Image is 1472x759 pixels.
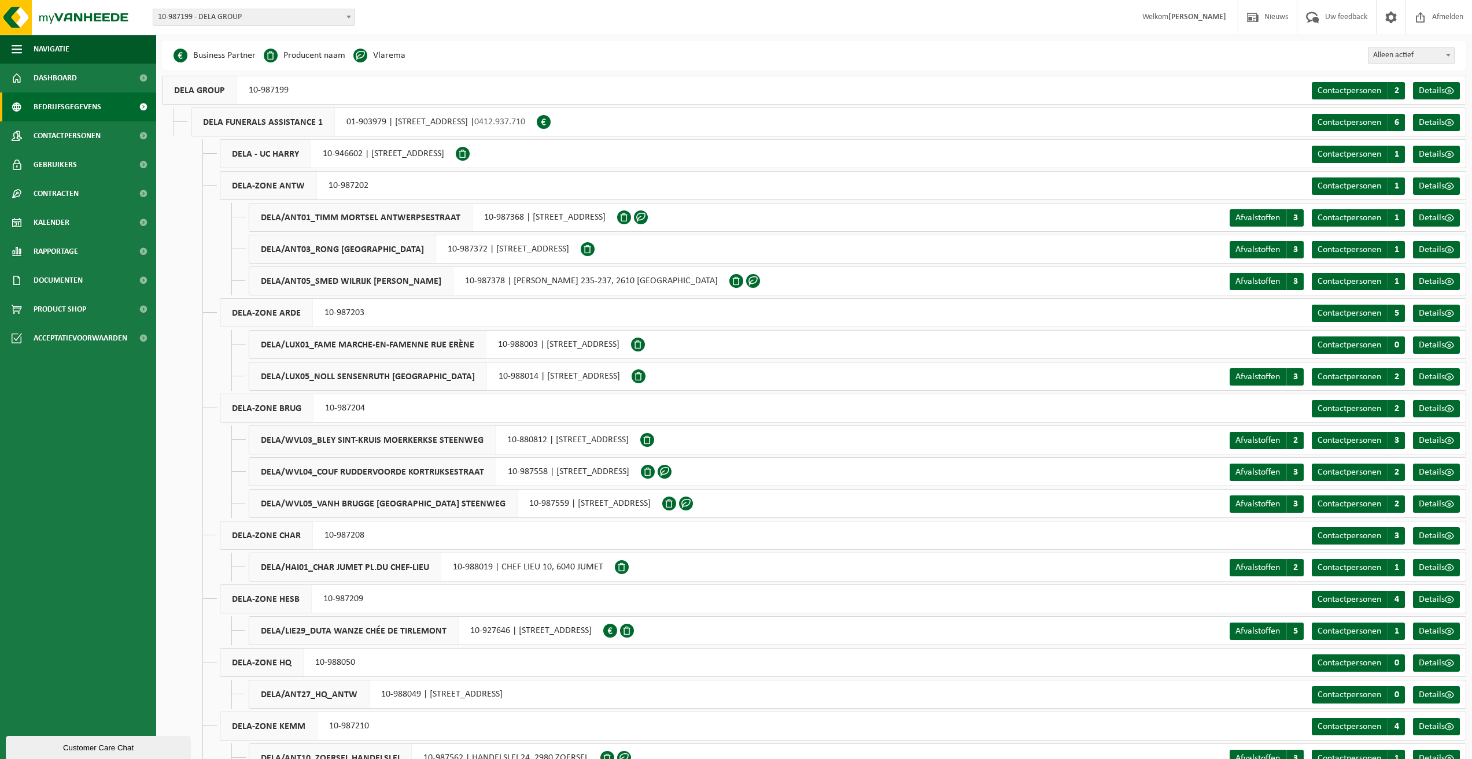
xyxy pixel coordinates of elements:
span: Afvalstoffen [1235,563,1280,572]
div: 10-987208 [220,521,376,550]
a: Details [1413,177,1460,195]
span: 3 [1286,273,1304,290]
span: Dashboard [34,64,77,92]
span: 1 [1388,241,1405,258]
a: Contactpersonen 2 [1312,368,1405,386]
a: Contactpersonen 1 [1312,241,1405,258]
span: Details [1419,722,1445,731]
span: Contactpersonen [1318,340,1381,350]
div: 10-987368 | [STREET_ADDRESS] [249,203,617,232]
li: Producent naam [264,47,345,64]
span: 3 [1286,209,1304,227]
span: Documenten [34,266,83,295]
span: 0412.937.710 [474,117,525,127]
a: Afvalstoffen 3 [1230,464,1304,481]
span: Afvalstoffen [1235,627,1280,636]
div: 10-987204 [220,394,377,423]
span: Details [1419,309,1445,318]
span: DELA-ZONE HESB [220,585,312,613]
div: 10-987202 [220,171,380,200]
div: 10-988050 [220,648,367,677]
a: Contactpersonen 1 [1312,559,1405,576]
a: Contactpersonen 2 [1312,400,1405,417]
span: Acceptatievoorwaarden [34,324,127,353]
iframe: chat widget [6,734,193,759]
a: Details [1413,527,1460,545]
span: Details [1419,213,1445,223]
div: 10-987199 [162,76,300,105]
span: DELA/LIE29_DUTA WANZE CHÉE DE TIRLEMONT [249,617,459,645]
span: 2 [1286,559,1304,576]
span: Contactpersonen [1318,690,1381,699]
span: DELA/WVL05_VANH BRUGGE [GEOGRAPHIC_DATA] STEENWEG [249,490,518,517]
span: Contactpersonen [1318,182,1381,191]
span: 1 [1388,177,1405,195]
a: Afvalstoffen 3 [1230,368,1304,386]
span: Details [1419,372,1445,382]
a: Contactpersonen 0 [1312,686,1405,704]
span: DELA/HAI01_CHAR JUMET PL.DU CHEF-LIEU [249,553,441,581]
span: Details [1419,563,1445,572]
span: Contactpersonen [1318,118,1381,127]
span: Details [1419,118,1445,127]
span: Afvalstoffen [1235,499,1280,509]
a: Contactpersonen 2 [1312,464,1405,481]
a: Details [1413,368,1460,386]
a: Details [1413,559,1460,576]
span: 5 [1286,623,1304,640]
span: 0 [1388,654,1405,672]
span: Contactpersonen [1318,436,1381,445]
span: 4 [1388,591,1405,608]
span: Alleen actief [1368,47,1454,64]
span: DELA/WVL04_COUF RUDDERVOORDE KORTRIJKSESTRAAT [249,458,496,486]
span: 1 [1388,209,1405,227]
a: Details [1413,686,1460,704]
span: 3 [1286,241,1304,258]
a: Contactpersonen 1 [1312,177,1405,195]
span: Contactpersonen [1318,627,1381,636]
span: Details [1419,531,1445,540]
span: 10-987199 - DELA GROUP [153,9,355,25]
span: Bedrijfsgegevens [34,92,101,121]
span: DELA/WVL03_BLEY SINT-KRUIS MOERKERKSE STEENWEG [249,426,496,454]
a: Contactpersonen 1 [1312,146,1405,163]
span: Contactpersonen [1318,722,1381,731]
span: Afvalstoffen [1235,277,1280,286]
a: Afvalstoffen 3 [1230,495,1304,513]
span: 0 [1388,336,1405,354]
span: 4 [1388,718,1405,735]
a: Details [1413,209,1460,227]
span: Afvalstoffen [1235,468,1280,477]
span: Gebruikers [34,150,77,179]
span: 3 [1286,368,1304,386]
span: 3 [1286,464,1304,481]
span: 3 [1388,527,1405,545]
a: Details [1413,591,1460,608]
a: Afvalstoffen 5 [1230,623,1304,640]
a: Details [1413,400,1460,417]
a: Details [1413,718,1460,735]
a: Details [1413,495,1460,513]
span: 2 [1388,82,1405,99]
span: 5 [1388,305,1405,322]
span: Contactpersonen [1318,499,1381,509]
a: Details [1413,114,1460,131]
a: Afvalstoffen 3 [1230,273,1304,290]
div: 10-987209 [220,584,375,613]
div: 10-988003 | [STREET_ADDRESS] [249,330,631,359]
span: DELA/ANT27_HQ_ANTW [249,680,370,708]
span: DELA/ANT05_SMED WILRIJK [PERSON_NAME] [249,267,453,295]
span: Details [1419,404,1445,413]
span: DELA GROUP [163,76,237,104]
a: Details [1413,146,1460,163]
div: 10-880812 | [STREET_ADDRESS] [249,425,640,454]
div: 10-946602 | [STREET_ADDRESS] [220,139,456,168]
a: Afvalstoffen 2 [1230,559,1304,576]
span: DELA-ZONE ANTW [220,172,317,199]
span: Details [1419,277,1445,286]
a: Details [1413,464,1460,481]
span: 1 [1388,146,1405,163]
span: Contactpersonen [1318,150,1381,159]
span: Details [1419,595,1445,604]
span: Details [1419,627,1445,636]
